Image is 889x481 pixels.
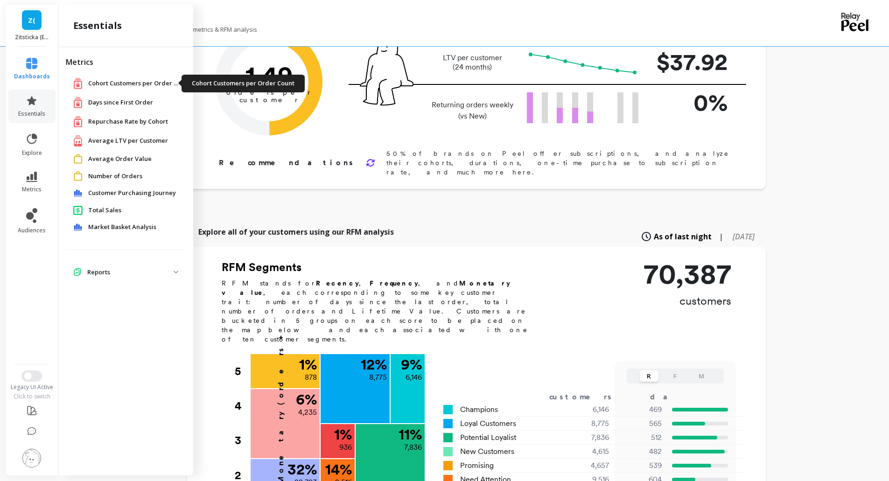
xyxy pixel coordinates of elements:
[460,432,516,443] span: Potential Loyalist
[88,117,168,126] span: Repurchase Rate by Cohort
[239,96,298,104] tspan: customer
[334,427,352,442] p: 1 %
[298,407,317,418] p: 4,235
[22,186,42,193] span: metrics
[88,154,178,164] a: Average Order Value
[88,98,153,107] span: Days since First Order
[18,110,45,118] span: essentials
[621,446,662,457] p: 482
[22,149,42,157] span: explore
[73,205,83,215] img: navigation item icon
[339,442,352,453] p: 936
[88,154,152,164] span: Average Order Value
[88,172,142,181] span: Number of Orders
[621,404,662,415] p: 469
[654,231,712,242] span: As of last night
[66,56,186,68] h2: Metrics
[88,98,178,107] a: Days since First Order
[553,432,620,443] div: 7,836
[88,206,178,215] a: Total Sales
[14,73,50,80] span: dashboards
[666,370,685,382] button: F
[219,157,355,168] p: Recommendations
[88,206,121,215] span: Total Sales
[549,391,625,403] div: customers
[22,449,41,467] img: profile picture
[88,79,182,88] a: Cohort Customers per Order CountCohort Customers per Order Count
[399,427,422,442] p: 11 %
[73,154,83,164] img: navigation item icon
[73,268,82,276] img: navigation item icon
[640,370,658,382] button: R
[174,271,178,273] img: down caret icon
[287,462,317,477] p: 32 %
[692,370,711,382] button: M
[305,372,317,383] p: 878
[235,354,250,389] div: 5
[222,279,539,344] p: RFM stands for , , and , each corresponding to some key customer trait: number of days since the ...
[553,446,620,457] div: 4,615
[73,19,122,32] h2: essentials
[369,372,387,383] p: 8,775
[621,418,662,429] p: 565
[87,268,174,277] p: Reports
[644,293,731,308] p: customers
[429,53,516,72] p: LTV per customer (24 months)
[28,15,35,26] span: Z(
[621,460,662,471] p: 539
[88,188,178,198] a: Customer Purchasing Journey
[226,88,311,97] tspan: orders per
[73,189,83,197] img: navigation item icon
[406,372,422,383] p: 6,146
[401,357,422,372] p: 9 %
[460,446,514,457] span: New Customers
[553,404,620,415] div: 6,146
[73,77,83,89] img: navigation item icon
[386,149,736,177] p: 50% of brands on Peel offer subscriptions, and analyze their cohorts, durations, one-time purchas...
[460,418,516,429] span: Loyal Customers
[73,116,83,127] img: navigation item icon
[235,389,250,423] div: 4
[88,172,178,181] a: Number of Orders
[245,60,292,91] text: 1.49
[296,392,317,407] p: 6 %
[222,260,539,275] h2: RFM Segments
[73,97,83,108] img: navigation item icon
[5,393,59,400] div: Click to switch
[316,279,359,287] b: Recency
[198,226,394,237] p: Explore all of your customers using our RFM analysis
[650,391,688,403] div: days
[88,79,182,88] span: Cohort Customers per Order Count
[460,460,494,471] span: Promising
[88,117,178,126] a: Repurchase Rate by Cohort
[88,223,156,232] span: Market Basket Analysis
[370,279,418,287] b: Frequency
[621,432,662,443] p: 512
[553,460,620,471] div: 4,657
[5,383,59,391] div: Legacy UI Active
[429,99,516,122] p: Returning orders weekly (vs New)
[73,223,83,231] img: navigation item icon
[404,442,422,453] p: 7,836
[460,404,498,415] span: Champions
[361,357,387,372] p: 12 %
[235,423,250,458] div: 3
[15,34,49,41] p: Zitsticka (Essor)
[653,85,728,120] p: 0%
[88,136,168,146] span: Average LTV per Customer
[73,171,83,181] img: navigation item icon
[21,370,42,382] button: Switch to New UI
[18,227,46,234] span: audiences
[733,231,755,242] span: [DATE]
[73,135,83,146] img: navigation item icon
[325,462,352,477] p: 14 %
[719,231,723,242] span: |
[553,418,620,429] div: 8,775
[653,44,728,79] p: $37.92
[644,260,731,288] p: 70,387
[88,136,178,146] a: Average LTV per Customer
[360,27,413,105] img: pal seatted on line
[299,357,317,372] p: 1 %
[88,188,176,198] span: Customer Purchasing Journey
